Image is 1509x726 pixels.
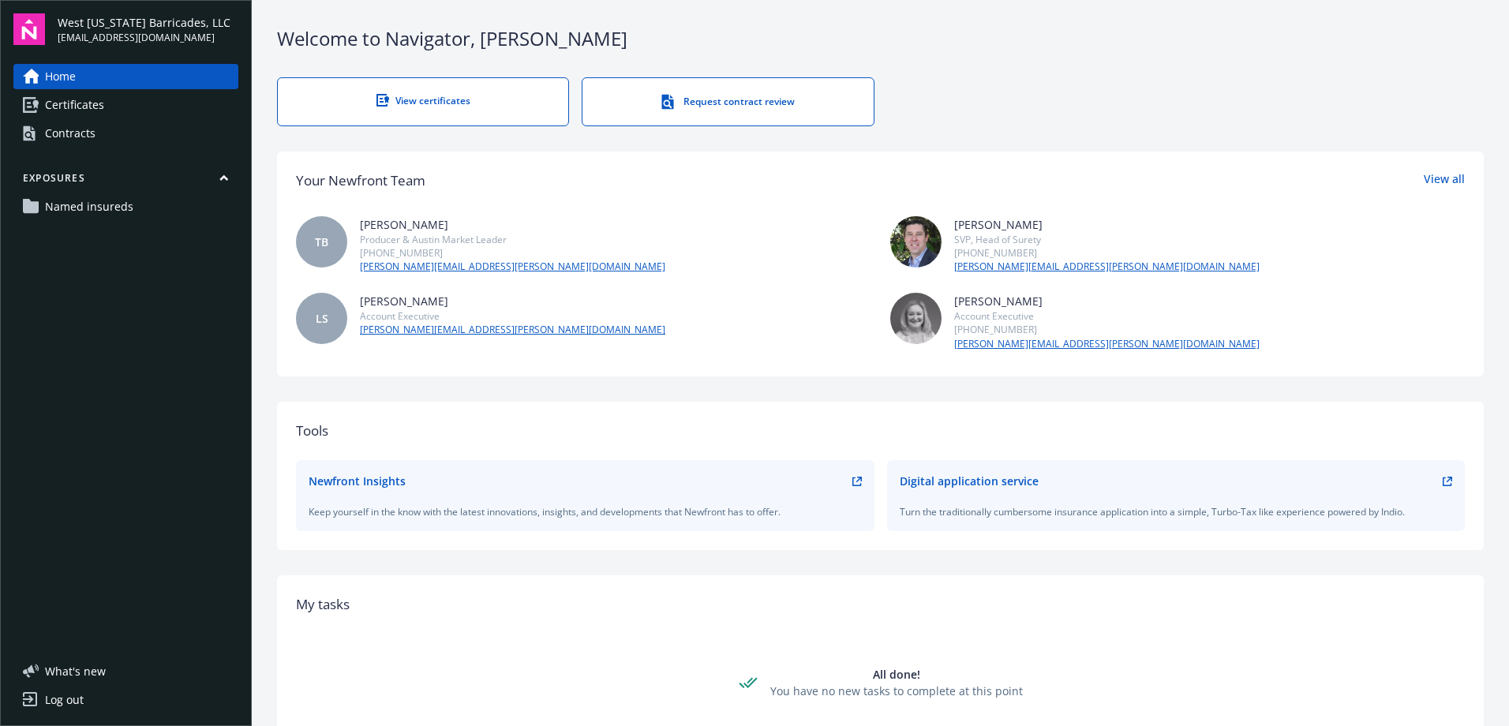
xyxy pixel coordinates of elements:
img: navigator-logo.svg [13,13,45,45]
div: [PHONE_NUMBER] [954,323,1260,336]
div: Digital application service [900,473,1039,489]
a: [PERSON_NAME][EMAIL_ADDRESS][PERSON_NAME][DOMAIN_NAME] [360,260,665,274]
span: LS [316,310,328,327]
div: Producer & Austin Market Leader [360,233,665,246]
div: Keep yourself in the know with the latest innovations, insights, and developments that Newfront h... [309,505,862,518]
div: All done! [770,666,1023,683]
div: You have no new tasks to complete at this point [770,683,1023,699]
img: photo [890,293,942,344]
a: Certificates [13,92,238,118]
div: View certificates [309,94,537,107]
a: Contracts [13,121,238,146]
div: Welcome to Navigator , [PERSON_NAME] [277,25,1484,52]
a: View certificates [277,77,569,126]
button: Exposures [13,171,238,191]
a: [PERSON_NAME][EMAIL_ADDRESS][PERSON_NAME][DOMAIN_NAME] [954,337,1260,351]
div: [PERSON_NAME] [360,293,665,309]
div: Newfront Insights [309,473,406,489]
span: [EMAIL_ADDRESS][DOMAIN_NAME] [58,31,230,45]
div: Tools [296,421,1465,441]
a: View all [1424,170,1465,191]
span: Certificates [45,92,104,118]
span: Named insureds [45,194,133,219]
button: West [US_STATE] Barricades, LLC[EMAIL_ADDRESS][DOMAIN_NAME] [58,13,238,45]
div: Turn the traditionally cumbersome insurance application into a simple, Turbo-Tax like experience ... [900,505,1453,518]
a: Named insureds [13,194,238,219]
div: Contracts [45,121,95,146]
a: [PERSON_NAME][EMAIL_ADDRESS][PERSON_NAME][DOMAIN_NAME] [954,260,1260,274]
div: My tasks [296,594,1465,615]
span: West [US_STATE] Barricades, LLC [58,14,230,31]
div: Account Executive [954,309,1260,323]
a: Request contract review [582,77,874,126]
div: [PHONE_NUMBER] [954,246,1260,260]
div: [PHONE_NUMBER] [360,246,665,260]
div: Your Newfront Team [296,170,425,191]
div: SVP, Head of Surety [954,233,1260,246]
span: TB [315,234,328,250]
a: [PERSON_NAME][EMAIL_ADDRESS][PERSON_NAME][DOMAIN_NAME] [360,323,665,337]
a: Home [13,64,238,89]
div: [PERSON_NAME] [954,216,1260,233]
div: Account Executive [360,309,665,323]
img: photo [890,216,942,268]
div: Log out [45,687,84,713]
span: What ' s new [45,663,106,679]
div: [PERSON_NAME] [954,293,1260,309]
span: Home [45,64,76,89]
div: [PERSON_NAME] [360,216,665,233]
button: What's new [13,663,131,679]
div: Request contract review [614,94,841,110]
